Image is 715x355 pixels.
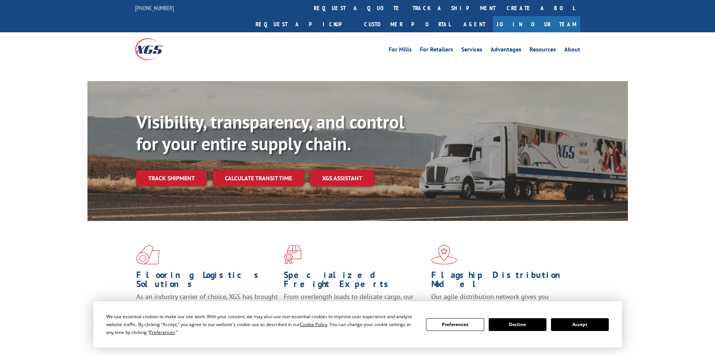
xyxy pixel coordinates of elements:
a: About [564,47,580,55]
button: Accept [551,318,609,331]
div: We use essential cookies to make our site work. With your consent, we may also use non-essential ... [106,313,417,336]
a: For Mills [389,47,412,55]
span: As an industry carrier of choice, XGS has brought innovation and dedication to flooring logistics... [136,292,278,319]
b: Visibility, transparency, and control for your entire supply chain. [136,110,404,155]
button: Decline [489,318,546,331]
div: Cookie Consent Prompt [93,301,622,347]
h1: Flagship Distribution Model [431,270,573,292]
p: From overlength loads to delicate cargo, our experienced staff knows the best way to move your fr... [284,292,426,326]
img: xgs-icon-focused-on-flooring-red [284,245,301,264]
span: Our agile distribution network gives you nationwide inventory management on demand. [431,292,569,310]
a: Request a pickup [250,16,358,32]
a: [PHONE_NUMBER] [135,4,174,12]
a: Advantages [491,47,521,55]
span: Cookie Policy [300,321,327,328]
a: Track shipment [136,170,207,186]
img: xgs-icon-flagship-distribution-model-red [431,245,457,264]
a: Customer Portal [358,16,456,32]
a: XGS ASSISTANT [310,170,374,186]
a: Calculate transit time [213,170,304,186]
a: Join Our Team [493,16,580,32]
h1: Flooring Logistics Solutions [136,270,278,292]
button: Preferences [426,318,484,331]
a: Resources [530,47,556,55]
a: Services [461,47,482,55]
a: Agent [456,16,493,32]
h1: Specialized Freight Experts [284,270,426,292]
span: Preferences [149,329,175,335]
a: For Retailers [420,47,453,55]
img: xgs-icon-total-supply-chain-intelligence-red [136,245,160,264]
